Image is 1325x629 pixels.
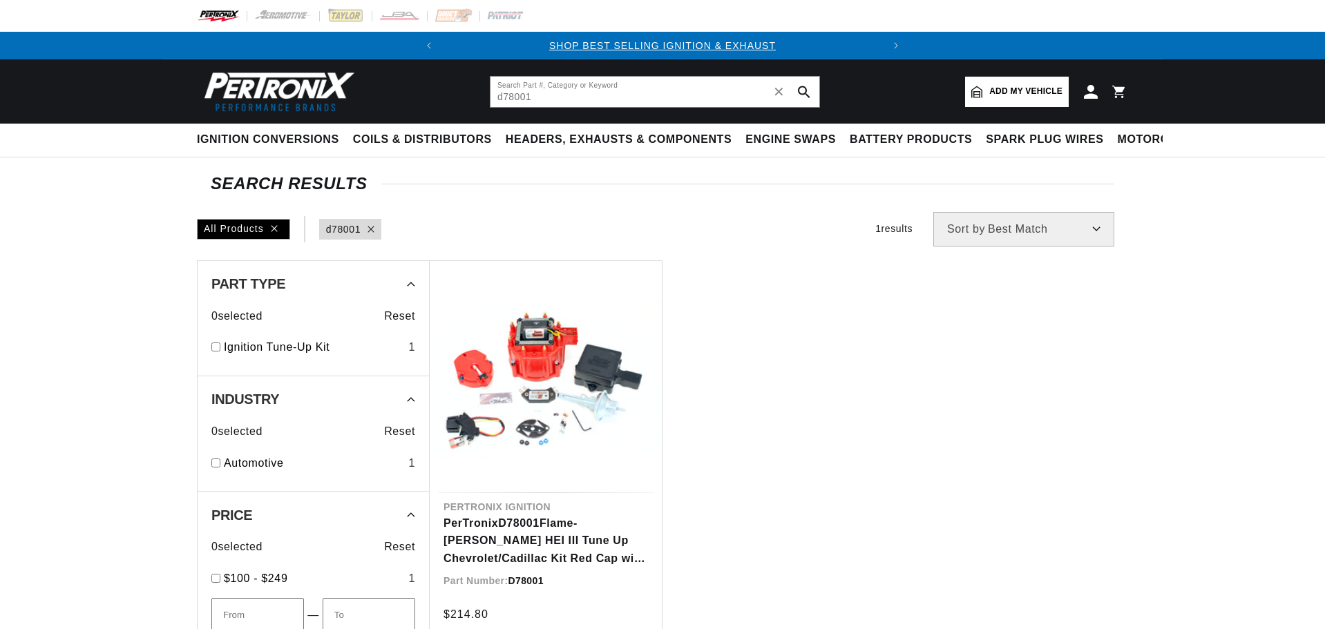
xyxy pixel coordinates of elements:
summary: Spark Plug Wires [979,124,1110,156]
slideshow-component: Translation missing: en.sections.announcements.announcement_bar [162,32,1163,59]
div: 1 of 2 [443,38,882,53]
button: search button [789,77,819,107]
span: Spark Plug Wires [986,133,1103,147]
a: Automotive [224,454,403,472]
a: SHOP BEST SELLING IGNITION & EXHAUST [549,40,776,51]
a: PerTronixD78001Flame-[PERSON_NAME] HEI III Tune Up Chevrolet/Cadillac Kit Red Cap with multiple s... [444,514,648,568]
div: 1 [408,338,415,356]
span: 0 selected [211,423,263,441]
button: Translation missing: en.sections.announcements.previous_announcement [415,32,443,59]
a: Ignition Tune-Up Kit [224,338,403,356]
span: 1 results [875,223,913,234]
summary: Headers, Exhausts & Components [499,124,738,156]
div: All Products [197,219,290,240]
summary: Motorcycle [1111,124,1207,156]
span: Sort by [947,224,985,235]
span: Battery Products [850,133,972,147]
select: Sort by [933,212,1114,246]
input: Search Part #, Category or Keyword [490,77,819,107]
summary: Battery Products [843,124,979,156]
span: Motorcycle [1118,133,1200,147]
div: SEARCH RESULTS [211,177,1114,191]
span: Reset [384,423,415,441]
span: Reset [384,538,415,556]
summary: Engine Swaps [738,124,843,156]
span: Add my vehicle [989,85,1062,98]
span: Reset [384,307,415,325]
span: Price [211,508,252,522]
a: d78001 [326,222,361,237]
span: Headers, Exhausts & Components [506,133,732,147]
div: 1 [408,570,415,588]
summary: Ignition Conversions [197,124,346,156]
span: Coils & Distributors [353,133,492,147]
span: Engine Swaps [745,133,836,147]
span: $100 - $249 [224,572,287,584]
img: Pertronix [197,68,356,115]
span: — [307,606,319,624]
span: 0 selected [211,538,263,556]
button: Translation missing: en.sections.announcements.next_announcement [882,32,910,59]
span: Part Type [211,277,285,291]
summary: Coils & Distributors [346,124,499,156]
span: Industry [211,392,279,406]
span: 0 selected [211,307,263,325]
a: Add my vehicle [965,77,1069,107]
div: Announcement [443,38,882,53]
span: Ignition Conversions [197,133,339,147]
div: 1 [408,454,415,472]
